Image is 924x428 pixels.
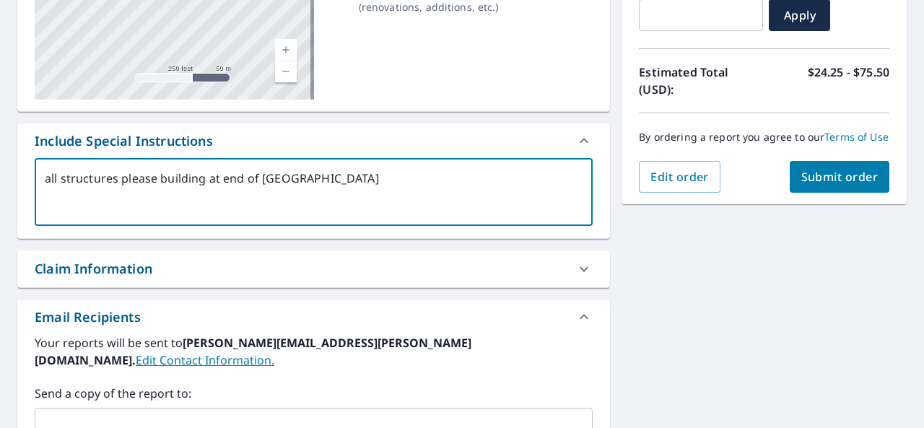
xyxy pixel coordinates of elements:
[136,352,274,368] a: EditContactInfo
[639,161,720,193] button: Edit order
[45,172,583,213] textarea: all structures please building at end of [GEOGRAPHIC_DATA]
[35,335,471,368] b: [PERSON_NAME][EMAIL_ADDRESS][PERSON_NAME][DOMAIN_NAME].
[17,300,610,334] div: Email Recipients
[35,334,593,369] label: Your reports will be sent to
[275,61,297,82] a: Current Level 17, Zoom Out
[17,123,610,158] div: Include Special Instructions
[801,169,879,185] span: Submit order
[639,131,889,144] p: By ordering a report you agree to our
[35,131,213,151] div: Include Special Instructions
[275,39,297,61] a: Current Level 17, Zoom In
[35,307,141,327] div: Email Recipients
[639,64,764,98] p: Estimated Total (USD):
[35,259,152,279] div: Claim Information
[650,169,709,185] span: Edit order
[17,250,610,287] div: Claim Information
[35,385,593,402] label: Send a copy of the report to:
[808,64,889,98] p: $24.25 - $75.50
[824,130,889,144] a: Terms of Use
[780,7,819,23] span: Apply
[790,161,890,193] button: Submit order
